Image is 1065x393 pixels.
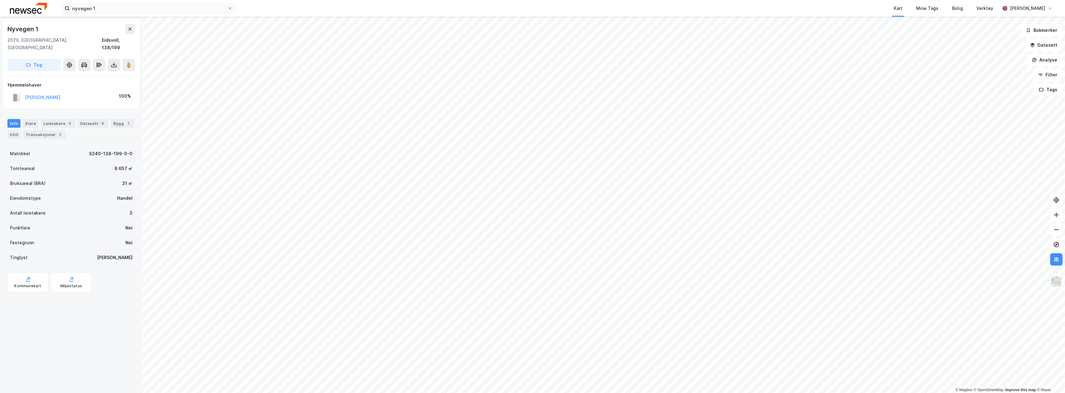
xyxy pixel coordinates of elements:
[974,388,1004,392] a: OpenStreetMap
[125,120,131,126] div: 1
[1034,363,1065,393] div: Kontrollprogram for chat
[41,119,75,128] div: Leietakere
[23,130,66,139] div: Transaksjoner
[10,180,46,187] div: Bruksareal (BRA)
[7,130,21,139] div: ESG
[1005,388,1036,392] a: Improve this map
[894,5,902,12] div: Kart
[102,36,135,51] div: Eidsvoll, 138/199
[976,5,993,12] div: Verktøy
[1034,363,1065,393] iframe: Chat Widget
[14,284,41,288] div: Kommunekart
[7,119,20,128] div: Info
[125,224,133,232] div: Nei
[916,5,938,12] div: Mine Tags
[1027,54,1063,66] button: Analyse
[67,120,73,126] div: 3
[89,150,133,157] div: 3240-138-199-0-0
[97,254,133,261] div: [PERSON_NAME]
[111,119,134,128] div: Bygg
[60,284,82,288] div: Miljøstatus
[78,119,108,128] div: Datasett
[7,36,102,51] div: 2070, [GEOGRAPHIC_DATA], [GEOGRAPHIC_DATA]
[10,254,28,261] div: Tinglyst
[1021,24,1063,36] button: Bokmerker
[10,239,34,246] div: Festegrunn
[125,239,133,246] div: Nei
[10,150,30,157] div: Matrikkel
[10,3,47,14] img: newsec-logo.f6e21ccffca1b3a03d2d.png
[115,165,133,172] div: 8 657 ㎡
[10,209,46,217] div: Antall leietakere
[952,5,963,12] div: Bolig
[1025,39,1063,51] button: Datasett
[10,165,35,172] div: Tomteareal
[1034,83,1063,96] button: Tags
[7,59,61,71] button: Tag
[1010,5,1045,12] div: [PERSON_NAME]
[10,194,41,202] div: Eiendomstype
[100,120,106,126] div: 6
[23,119,38,128] div: Eiere
[129,209,133,217] div: 3
[1050,276,1062,288] img: Z
[10,224,30,232] div: Punktleie
[119,92,131,100] div: 100%
[122,180,133,187] div: 31 ㎡
[955,388,972,392] a: Mapbox
[57,131,63,138] div: 2
[70,4,228,13] input: Søk på adresse, matrikkel, gårdeiere, leietakere eller personer
[1033,69,1063,81] button: Filter
[117,194,133,202] div: Handel
[8,81,135,89] div: Hjemmelshaver
[7,24,40,34] div: Nyvegen 1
